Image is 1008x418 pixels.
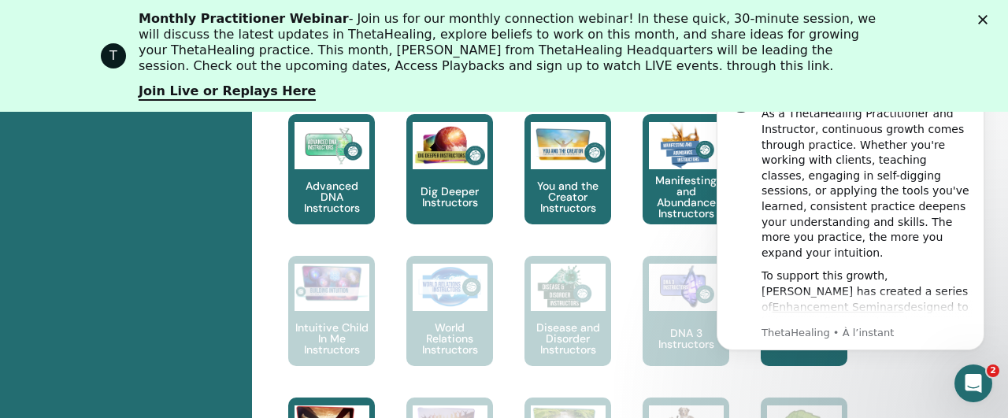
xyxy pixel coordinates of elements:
img: Advanced DNA Instructors [295,122,369,169]
a: World Relations Instructors World Relations Instructors [406,256,493,398]
a: DNA 3 Instructors DNA 3 Instructors [643,256,729,398]
a: Intuitive Child In Me Instructors Intuitive Child In Me Instructors [288,256,375,398]
a: Join Live or Replays Here [139,83,316,101]
img: World Relations Instructors [413,264,487,311]
p: Message from ThetaHealing, sent À l’instant [69,272,280,287]
a: Dig Deeper Instructors Dig Deeper Instructors [406,114,493,256]
iframe: Intercom notifications message [693,54,1008,410]
span: 2 [987,364,999,377]
p: Advanced DNA Instructors [288,180,375,213]
div: - Join us for our monthly connection webinar! In these quick, 30-minute session, we will discuss ... [139,11,882,74]
img: DNA 3 Instructors [649,264,724,311]
b: Monthly Practitioner Webinar [139,11,349,26]
p: Intuitive Child In Me Instructors [288,322,375,355]
p: DNA 3 Instructors [643,327,729,350]
iframe: Intercom live chat [954,364,992,402]
img: Intuitive Child In Me Instructors [295,264,369,302]
a: You and the Creator Instructors You and the Creator Instructors [524,114,611,256]
p: Dig Deeper Instructors [406,186,493,208]
img: You and the Creator Instructors [531,122,606,169]
div: Profile image for ThetaHealing [101,43,126,68]
a: Manifesting and Abundance Instructors Manifesting and Abundance Instructors [643,114,729,256]
div: To support this growth, [PERSON_NAME] has created a series of designed to help you refine your kn... [69,215,280,385]
img: Manifesting and Abundance Instructors [649,122,724,169]
p: Disease and Disorder Instructors [524,322,611,355]
a: Enhancement Seminars [80,247,211,260]
img: Disease and Disorder Instructors [531,264,606,311]
p: Manifesting and Abundance Instructors [643,175,729,219]
div: Fermer [978,14,994,24]
p: World Relations Instructors [406,322,493,355]
p: You and the Creator Instructors [524,180,611,213]
a: Disease and Disorder Instructors Disease and Disorder Instructors [524,256,611,398]
img: Dig Deeper Instructors [413,122,487,169]
a: Advanced DNA Instructors Advanced DNA Instructors [288,114,375,256]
